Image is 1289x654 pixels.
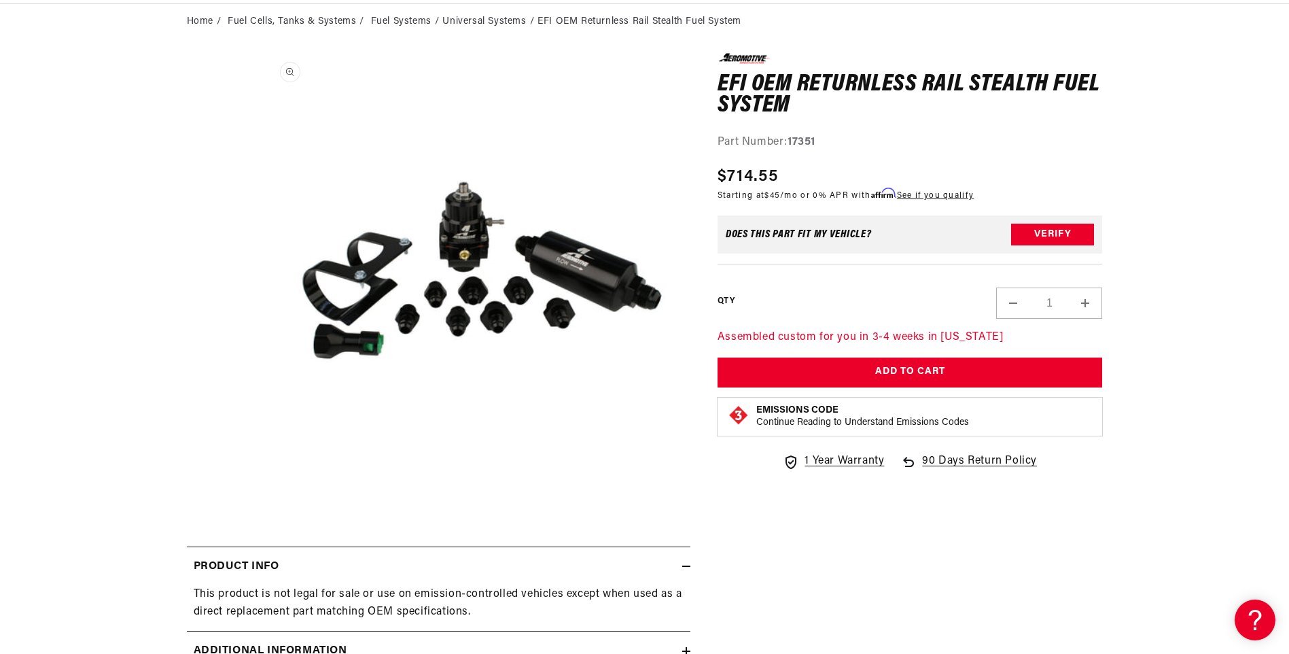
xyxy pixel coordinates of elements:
button: Verify [1011,224,1094,245]
span: Affirm [871,188,895,199]
a: 90 Days Return Policy [900,453,1037,484]
h1: EFI OEM Returnless Rail Stealth Fuel System [718,74,1103,117]
a: 1 Year Warranty [783,453,884,470]
button: Add to Cart [718,358,1103,388]
a: Home [187,14,213,29]
li: EFI OEM Returnless Rail Stealth Fuel System [537,14,741,29]
label: QTY [718,296,735,307]
span: $45 [764,192,780,200]
p: Assembled custom for you in 3-4 weeks in [US_STATE] [718,329,1103,347]
div: This product is not legal for sale or use on emission-controlled vehicles except when used as a d... [187,586,690,621]
h2: Product Info [194,558,279,576]
li: Fuel Cells, Tanks & Systems [228,14,368,29]
p: Continue Reading to Understand Emissions Codes [756,417,969,429]
strong: Emissions Code [756,405,838,415]
span: $714.55 [718,165,778,189]
media-gallery: Gallery Viewer [187,53,690,519]
div: Part Number: [718,134,1103,152]
a: Fuel Systems [371,14,431,29]
span: 90 Days Return Policy [922,453,1037,484]
p: Starting at /mo or 0% APR with . [718,189,974,202]
summary: Product Info [187,547,690,587]
span: 1 Year Warranty [805,453,884,470]
img: Emissions code [728,405,749,426]
div: Does This part fit My vehicle? [726,229,872,240]
button: Emissions CodeContinue Reading to Understand Emissions Codes [756,405,969,429]
strong: 17351 [788,137,815,148]
li: Universal Systems [442,14,537,29]
a: See if you qualify - Learn more about Affirm Financing (opens in modal) [897,192,974,200]
nav: breadcrumbs [187,14,1103,29]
